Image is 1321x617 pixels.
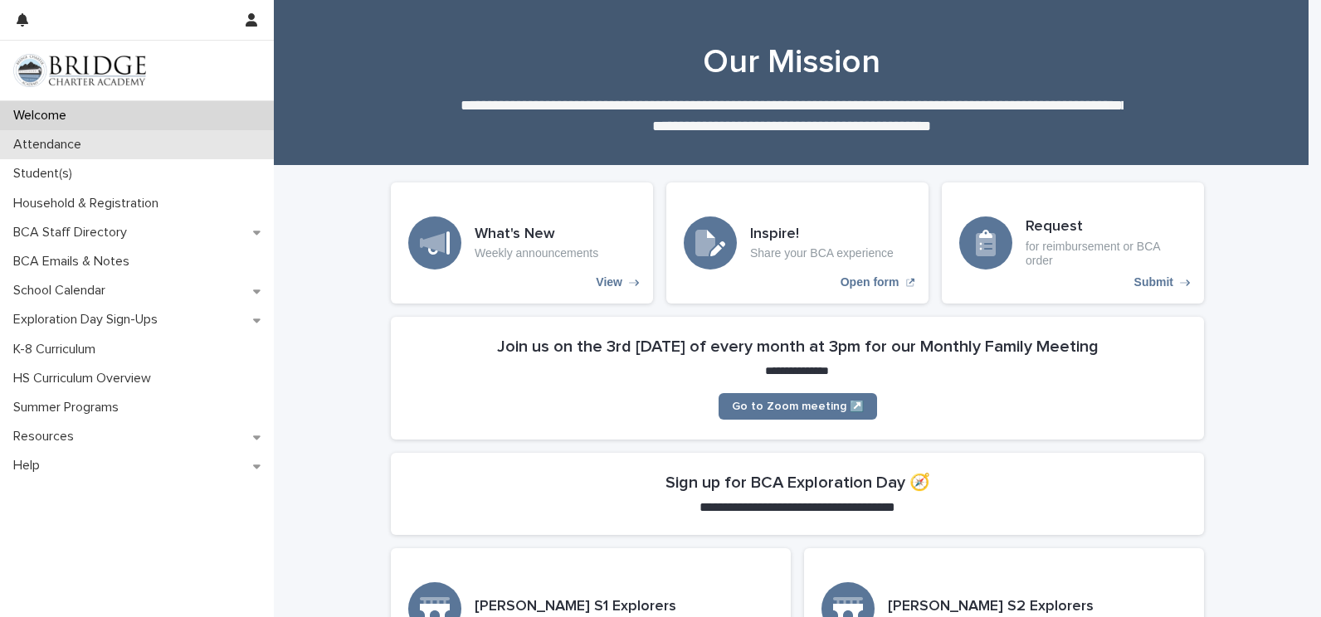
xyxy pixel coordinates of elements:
[7,458,53,474] p: Help
[391,182,653,304] a: View
[385,42,1198,82] h1: Our Mission
[1026,218,1187,236] h3: Request
[1134,275,1173,289] p: Submit
[7,166,85,182] p: Student(s)
[596,275,622,289] p: View
[7,108,80,124] p: Welcome
[475,246,598,260] p: Weekly announcements
[7,400,132,415] p: Summer Programs
[7,254,143,270] p: BCA Emails & Notes
[750,246,894,260] p: Share your BCA experience
[497,337,1099,357] h2: Join us on the 3rd [DATE] of every month at 3pm for our Monthly Family Meeting
[888,598,1094,616] h3: [PERSON_NAME] S2 Explorers
[7,196,172,211] p: Household & Registration
[7,137,95,153] p: Attendance
[841,275,899,289] p: Open form
[7,371,164,386] p: HS Curriculum Overview
[7,283,119,299] p: School Calendar
[719,393,877,420] a: Go to Zoom meeting ↗️
[750,226,894,244] h3: Inspire!
[942,182,1204,304] a: Submit
[475,598,676,616] h3: [PERSON_NAME] S1 Explorers
[7,312,171,328] p: Exploration Day Sign-Ups
[666,182,929,304] a: Open form
[732,401,864,412] span: Go to Zoom meeting ↗️
[475,226,598,244] h3: What's New
[665,473,930,493] h2: Sign up for BCA Exploration Day 🧭
[7,342,109,357] p: K-8 Curriculum
[13,54,146,87] img: V1C1m3IdTEidaUdm9Hs0
[7,429,87,445] p: Resources
[7,225,140,240] p: BCA Staff Directory
[1026,240,1187,268] p: for reimbursement or BCA order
